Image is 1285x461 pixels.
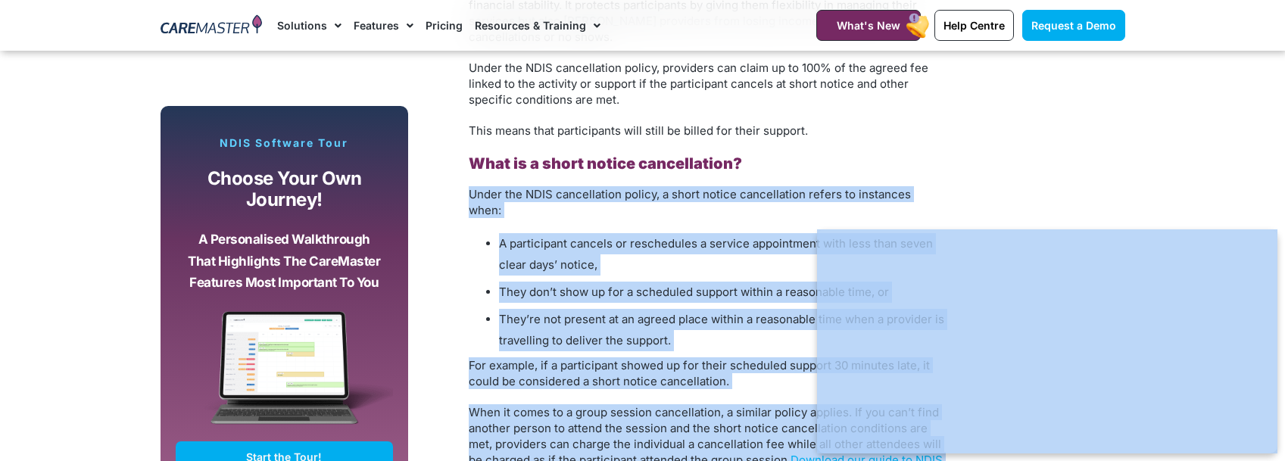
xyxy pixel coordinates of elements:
a: Request a Demo [1022,10,1125,41]
span: They don’t show up for a scheduled support within a reasonable time, or [499,285,889,299]
a: What's New [816,10,921,41]
p: NDIS Software Tour [176,136,394,150]
span: Under the NDIS cancellation policy, providers can claim up to 100% of the agreed fee linked to th... [469,61,928,107]
img: CareMaster Logo [161,14,263,37]
iframe: Popup CTA [817,229,1277,453]
span: For example, if a participant showed up for their scheduled support 30 minutes late, it could be ... [469,358,930,388]
p: Choose your own journey! [187,168,382,211]
span: Request a Demo [1031,19,1116,32]
span: What's New [837,19,900,32]
span: They’re not present at an agreed place within a reasonable time when a provider is travelling to ... [499,312,944,347]
img: CareMaster Software Mockup on Screen [176,311,394,441]
a: Help Centre [934,10,1014,41]
span: A participant cancels or reschedules a service appointment with less than seven clear days’ notice, [499,236,933,272]
p: A personalised walkthrough that highlights the CareMaster features most important to you [187,229,382,294]
span: Help Centre [943,19,1005,32]
b: What is a short notice cancellation? [469,154,742,173]
span: This means that participants will still be billed for their support. [469,123,808,138]
span: Under the NDIS cancellation policy, a short notice cancellation refers to instances when: [469,187,911,217]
